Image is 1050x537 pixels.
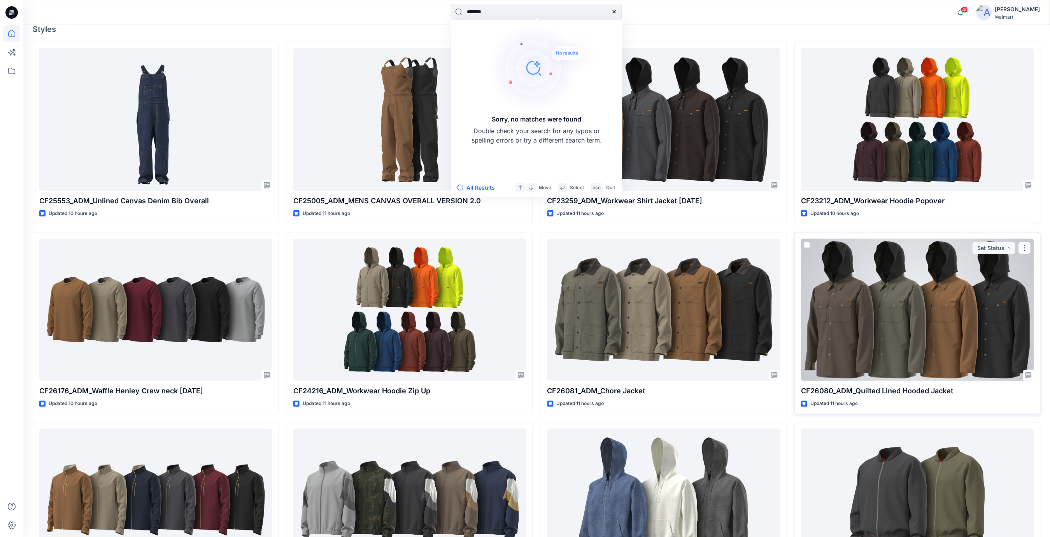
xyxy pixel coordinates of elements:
p: esc [593,184,601,192]
h5: Sorry, no matches were found [492,114,582,124]
p: Updated 10 hours ago [49,210,97,218]
span: 40 [961,7,969,13]
img: avatar [976,5,992,20]
p: Updated 11 hours ago [303,400,350,408]
a: CF24216_ADM_Workwear Hoodie Zip Up [293,239,526,381]
p: CF25553_ADM_Unlined Canvas Denim Bib Overall [39,195,272,206]
p: Select [570,184,584,192]
p: CF26080_ADM_Quilted Lined Hooded Jacket [801,386,1034,396]
p: CF26176_ADM_Waffle Henley Crew neck [DATE] [39,386,272,396]
button: All Results [458,183,500,192]
p: CF24216_ADM_Workwear Hoodie Zip Up [293,386,526,396]
a: CF26080_ADM_Quilted Lined Hooded Jacket [801,239,1034,381]
a: CF26081_ADM_Chore Jacket [547,239,780,381]
div: [PERSON_NAME] [995,5,1040,14]
p: Quit [607,184,615,192]
p: Updated 11 hours ago [810,400,858,408]
p: Updated 10 hours ago [49,400,97,408]
a: CF23212_ADM_Workwear Hoodie Popover [801,48,1034,191]
p: CF23212_ADM_Workwear Hoodie Popover [801,195,1034,206]
img: Sorry, no matches were found [489,21,598,114]
p: Double check your search for any typos or spelling errors or try a different search term. [471,126,603,145]
p: Updated 10 hours ago [810,210,859,218]
a: CF26176_ADM_Waffle Henley Crew neck 01OCT25 [39,239,272,381]
p: Updated 11 hours ago [557,210,604,218]
p: Move [539,184,552,192]
p: CF23259_ADM_Workwear Shirt Jacket [DATE] [547,195,780,206]
div: Walmart [995,14,1040,20]
p: Updated 11 hours ago [303,210,350,218]
h4: Styles [33,25,1041,34]
a: CF25005_ADM_MENS CANVAS OVERALL VERSION 2.0 [293,48,526,191]
p: CF26081_ADM_Chore Jacket [547,386,780,396]
p: Updated 11 hours ago [557,400,604,408]
a: CF25553_ADM_Unlined Canvas Denim Bib Overall [39,48,272,191]
p: CF25005_ADM_MENS CANVAS OVERALL VERSION 2.0 [293,195,526,206]
a: CF23259_ADM_Workwear Shirt Jacket 05OCT25 [547,48,780,191]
